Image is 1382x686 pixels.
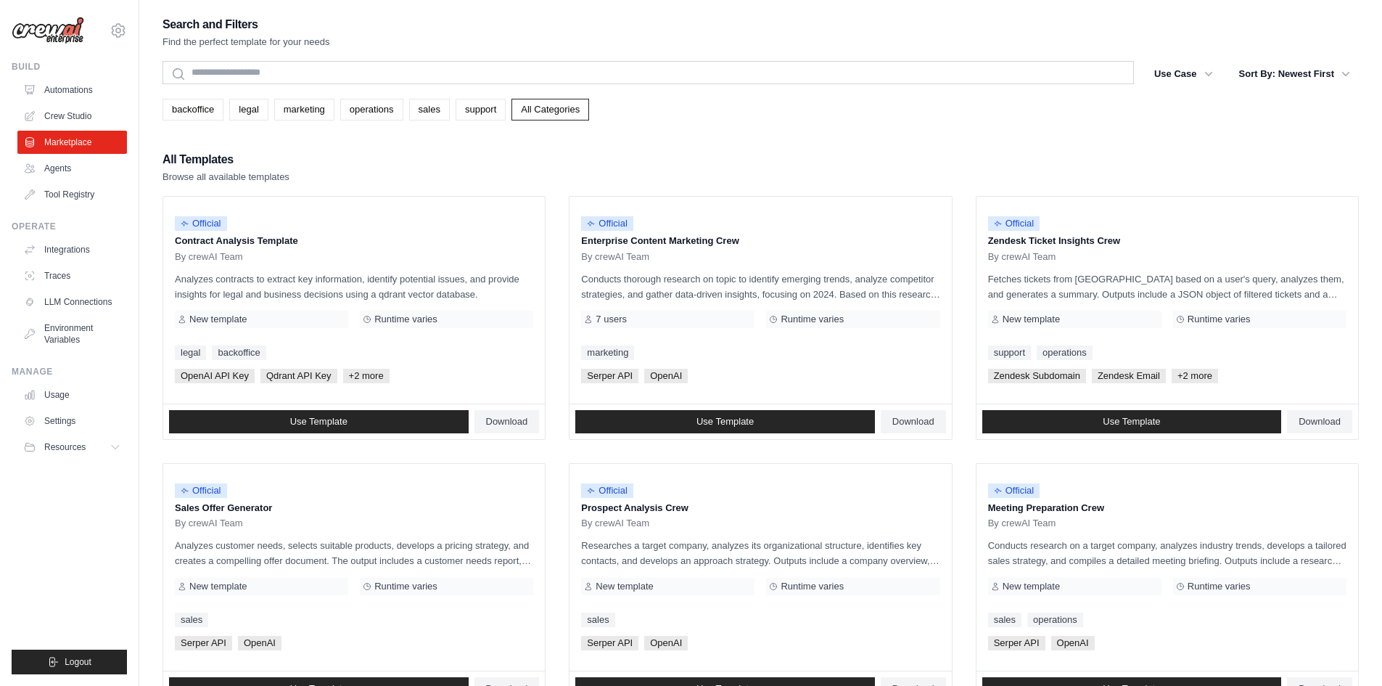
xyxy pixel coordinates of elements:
a: Automations [17,78,127,102]
span: New template [189,314,247,325]
div: Manage [12,366,127,377]
p: Analyzes contracts to extract key information, identify potential issues, and provide insights fo... [175,271,533,302]
span: Serper API [175,636,232,650]
span: New template [1003,581,1060,592]
a: Traces [17,264,127,287]
button: Sort By: Newest First [1230,61,1359,87]
a: operations [340,99,403,121]
span: Runtime varies [781,581,844,592]
span: OpenAI [644,636,688,650]
span: Resources [44,441,86,453]
a: sales [581,613,614,627]
a: support [456,99,506,121]
span: Use Template [696,416,754,428]
p: Conducts thorough research on topic to identify emerging trends, analyze competitor strategies, a... [581,271,939,302]
span: By crewAI Team [988,518,1056,529]
a: sales [988,613,1021,627]
span: Serper API [581,369,638,383]
a: marketing [581,346,634,360]
span: OpenAI [238,636,281,650]
a: Use Template [575,410,875,433]
p: Enterprise Content Marketing Crew [581,234,939,248]
span: New template [596,581,653,592]
span: Zendesk Email [1092,369,1166,383]
span: Qdrant API Key [260,369,337,383]
span: Use Template [290,416,347,428]
p: Find the perfect template for your needs [163,35,330,49]
p: Researches a target company, analyzes its organizational structure, identifies key contacts, and ... [581,538,939,568]
h2: All Templates [163,150,289,170]
a: backoffice [163,99,223,121]
span: Download [486,416,528,428]
a: sales [409,99,450,121]
p: Sales Offer Generator [175,501,533,515]
span: +2 more [343,369,390,383]
a: operations [1037,346,1093,360]
span: By crewAI Team [175,518,243,529]
a: Marketplace [17,131,127,154]
span: Use Template [1103,416,1160,428]
a: sales [175,613,208,627]
a: Download [1287,410,1352,433]
a: support [988,346,1031,360]
span: By crewAI Team [988,251,1056,263]
a: legal [229,99,268,121]
button: Use Case [1146,61,1222,87]
a: operations [1027,613,1083,627]
span: Runtime varies [374,314,437,325]
div: Build [12,61,127,73]
span: New template [189,581,247,592]
span: Serper API [581,636,638,650]
span: Download [892,416,934,428]
a: Use Template [982,410,1282,433]
a: Tool Registry [17,183,127,206]
a: LLM Connections [17,290,127,314]
span: By crewAI Team [581,518,649,529]
span: By crewAI Team [175,251,243,263]
a: legal [175,346,206,360]
span: Official [581,483,633,498]
span: OpenAI API Key [175,369,255,383]
span: Logout [65,656,91,668]
span: Zendesk Subdomain [988,369,1086,383]
p: Fetches tickets from [GEOGRAPHIC_DATA] based on a user's query, analyzes them, and generates a su... [988,271,1346,302]
p: Zendesk Ticket Insights Crew [988,234,1346,248]
span: Official [988,216,1040,231]
p: Browse all available templates [163,170,289,184]
a: Settings [17,409,127,433]
span: Runtime varies [1188,314,1251,325]
span: Official [988,483,1040,498]
p: Conducts research on a target company, analyzes industry trends, develops a tailored sales strate... [988,538,1346,568]
a: marketing [274,99,334,121]
button: Resources [17,436,127,459]
span: Official [175,216,227,231]
p: Meeting Preparation Crew [988,501,1346,515]
span: Serper API [988,636,1045,650]
a: Use Template [169,410,469,433]
a: All Categories [511,99,589,121]
a: Environment Variables [17,317,127,351]
span: Runtime varies [781,314,844,325]
a: Agents [17,157,127,180]
p: Contract Analysis Template [175,234,533,248]
span: Official [175,483,227,498]
p: Prospect Analysis Crew [581,501,939,515]
span: By crewAI Team [581,251,649,263]
a: Download [881,410,946,433]
a: Usage [17,383,127,407]
span: OpenAI [1051,636,1095,650]
span: Runtime varies [1188,581,1251,592]
span: New template [1003,314,1060,325]
span: OpenAI [644,369,688,383]
span: +2 more [1172,369,1218,383]
button: Logout [12,650,127,674]
span: Runtime varies [374,581,437,592]
span: Official [581,216,633,231]
span: 7 users [596,314,627,325]
span: Download [1299,416,1341,428]
a: Integrations [17,238,127,261]
img: Logo [12,17,84,44]
h2: Search and Filters [163,15,330,35]
a: backoffice [212,346,266,360]
p: Analyzes customer needs, selects suitable products, develops a pricing strategy, and creates a co... [175,538,533,568]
